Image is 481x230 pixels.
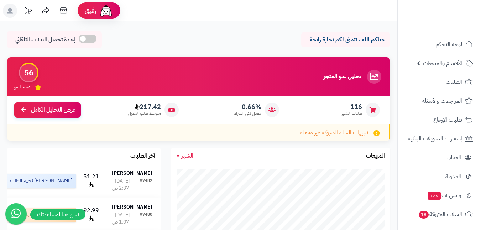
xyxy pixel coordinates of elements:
a: المراجعات والأسئلة [402,92,477,109]
a: إشعارات التحويلات البنكية [402,130,477,147]
span: تنبيهات السلة المتروكة غير مفعلة [300,129,368,137]
span: تقييم النمو [14,84,31,90]
span: 0.66% [234,103,261,111]
span: طلبات الإرجاع [433,115,462,125]
span: إشعارات التحويلات البنكية [408,134,462,144]
span: الأقسام والمنتجات [423,58,462,68]
a: الشهر [177,152,193,160]
div: [DATE] - 1:07 ص [112,211,140,226]
img: logo-2.png [433,20,474,35]
strong: [PERSON_NAME] [112,169,152,177]
span: 18 [419,211,429,219]
span: رفيق [85,6,96,15]
a: العملاء [402,149,477,166]
span: 217.42 [128,103,161,111]
span: المدونة [445,172,461,182]
div: تم شحن الطلب [5,208,76,222]
a: تحديثات المنصة [19,4,37,20]
span: عرض التحليل الكامل [31,106,75,114]
a: طلبات الإرجاع [402,111,477,128]
span: وآتس آب [427,190,461,200]
span: متوسط طلب العميل [128,111,161,117]
span: لوحة التحكم [436,39,462,49]
span: الطلبات [446,77,462,87]
span: معدل تكرار الشراء [234,111,261,117]
a: المدونة [402,168,477,185]
span: إعادة تحميل البيانات التلقائي [15,36,75,44]
span: المراجعات والأسئلة [422,96,462,106]
a: عرض التحليل الكامل [14,102,81,118]
div: [DATE] - 2:37 ص [112,178,140,192]
span: طلبات الشهر [341,111,362,117]
a: الطلبات [402,73,477,91]
h3: آخر الطلبات [130,153,155,159]
span: جديد [428,192,441,200]
a: وآتس آبجديد [402,187,477,204]
span: الشهر [182,152,193,160]
a: لوحة التحكم [402,36,477,53]
div: [PERSON_NAME] تجهيز الطلب [5,174,76,188]
span: 116 [341,103,362,111]
h3: تحليل نمو المتجر [324,73,361,80]
td: 51.21 [79,164,104,198]
div: #7482 [140,178,152,192]
img: ai-face.png [99,4,113,18]
h3: المبيعات [366,153,385,159]
span: السلات المتروكة [418,209,462,219]
div: #7480 [140,211,152,226]
strong: [PERSON_NAME] [112,203,152,211]
p: حياكم الله ، نتمنى لكم تجارة رابحة [307,36,385,44]
a: السلات المتروكة18 [402,206,477,223]
span: العملاء [447,153,461,163]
